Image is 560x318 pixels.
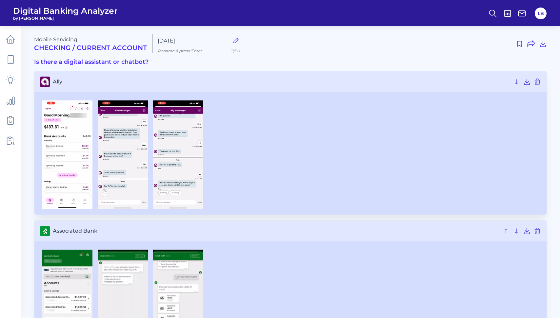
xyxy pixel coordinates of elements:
span: 11/50 [231,48,240,53]
button: LB [535,8,547,19]
div: Mobile Servicing [34,36,147,52]
span: Digital Banking Analyzer [13,6,118,16]
h2: Checking / Current Account [34,44,147,52]
h3: Is there a digital assistant or chatbot? [34,59,547,66]
span: Associated Bank [53,228,499,234]
img: Ally [153,100,203,209]
img: Ally [42,100,92,209]
p: Rename & press 'Enter' [158,48,240,53]
img: Ally [98,100,148,209]
span: by [PERSON_NAME] [13,16,118,21]
span: Ally [53,79,510,85]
